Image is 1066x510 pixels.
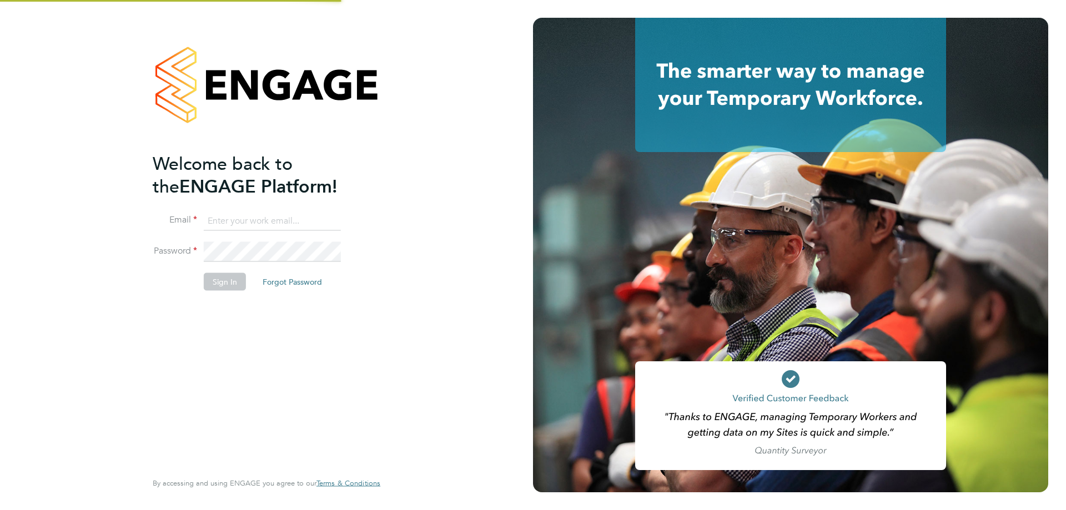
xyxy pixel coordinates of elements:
span: Welcome back to the [153,153,293,197]
label: Email [153,214,197,226]
input: Enter your work email... [204,211,341,231]
a: Terms & Conditions [316,479,380,488]
h2: ENGAGE Platform! [153,152,369,198]
button: Forgot Password [254,273,331,291]
button: Sign In [204,273,246,291]
span: By accessing and using ENGAGE you agree to our [153,478,380,488]
label: Password [153,245,197,257]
